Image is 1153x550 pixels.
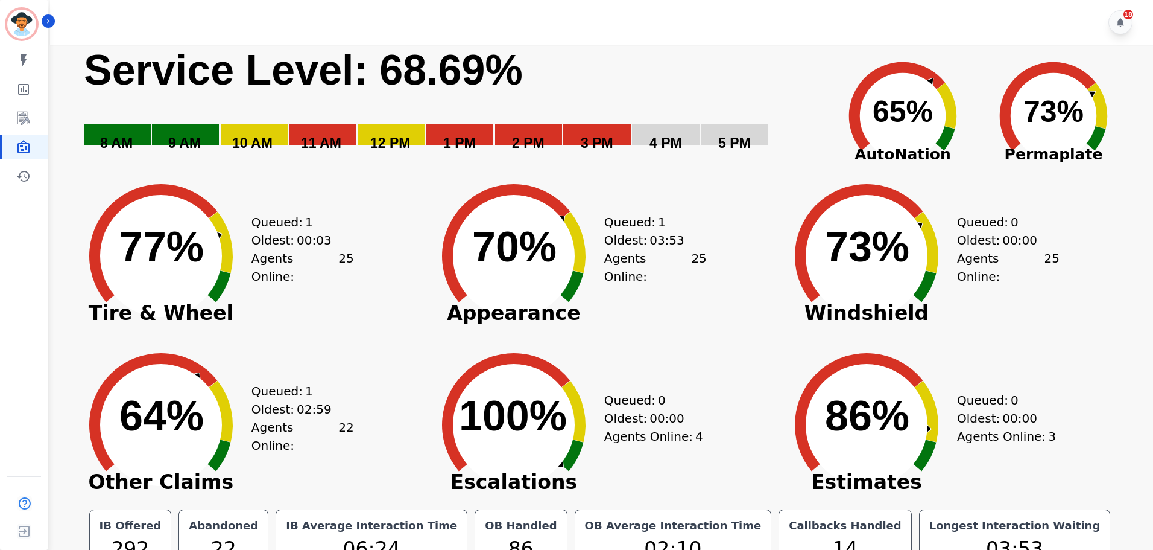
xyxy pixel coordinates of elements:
div: Oldest: [957,409,1047,427]
img: Bordered avatar [7,10,36,39]
text: 5 PM [718,135,751,151]
div: IB Offered [97,517,164,534]
text: 65% [873,95,933,129]
div: Agents Online: [957,249,1060,286]
text: 73% [1023,95,1084,129]
div: Queued: [957,213,1047,231]
div: Oldest: [251,400,342,418]
text: 4 PM [649,135,682,151]
span: AutoNation [827,143,978,166]
div: Queued: [251,213,342,231]
div: Oldest: [604,231,695,249]
span: 22 [338,418,353,455]
span: 0 [658,391,666,409]
text: 9 AM [168,135,201,151]
div: Agents Online: [251,249,354,286]
div: Oldest: [251,231,342,249]
div: OB Handled [482,517,559,534]
span: 0 [1011,391,1019,409]
text: 100% [459,392,567,440]
span: 25 [1044,249,1059,286]
span: 25 [338,249,353,286]
span: Escalations [423,476,604,488]
div: Queued: [957,391,1047,409]
div: Longest Interaction Waiting [927,517,1103,534]
span: 25 [691,249,706,286]
div: Oldest: [957,231,1047,249]
text: Service Level: 68.69% [84,46,523,94]
div: Abandoned [186,517,261,534]
span: 0 [1011,213,1019,231]
div: Agents Online: [251,418,354,455]
span: 1 [305,213,313,231]
span: Permaplate [978,143,1129,166]
div: Oldest: [604,409,695,427]
text: 64% [119,392,204,440]
text: 12 PM [370,135,410,151]
div: Agents Online: [604,249,707,286]
div: 18 [1123,10,1133,19]
text: 70% [472,223,557,270]
span: 4 [695,427,703,446]
text: 73% [825,223,909,270]
div: Callbacks Handled [786,517,904,534]
div: Queued: [604,213,695,231]
span: Windshield [776,307,957,319]
span: Other Claims [71,476,251,488]
span: Tire & Wheel [71,307,251,319]
span: Appearance [423,307,604,319]
div: OB Average Interaction Time [583,517,764,534]
span: Estimates [776,476,957,488]
text: 77% [119,223,204,270]
span: 1 [305,382,313,400]
span: 00:03 [297,231,332,249]
span: 00:00 [1002,231,1037,249]
span: 1 [658,213,666,231]
text: 3 PM [581,135,613,151]
span: 00:00 [1002,409,1037,427]
svg: Service Level: 0% [83,45,825,168]
text: 86% [825,392,909,440]
div: IB Average Interaction Time [283,517,460,534]
text: 11 AM [301,135,341,151]
text: 1 PM [443,135,476,151]
span: 03:53 [649,231,684,249]
div: Queued: [604,391,695,409]
text: 10 AM [232,135,273,151]
span: 3 [1048,427,1056,446]
div: Queued: [251,382,342,400]
div: Agents Online: [604,427,707,446]
text: 2 PM [512,135,545,151]
span: 00:00 [649,409,684,427]
text: 8 AM [100,135,133,151]
span: 02:59 [297,400,332,418]
div: Agents Online: [957,427,1060,446]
